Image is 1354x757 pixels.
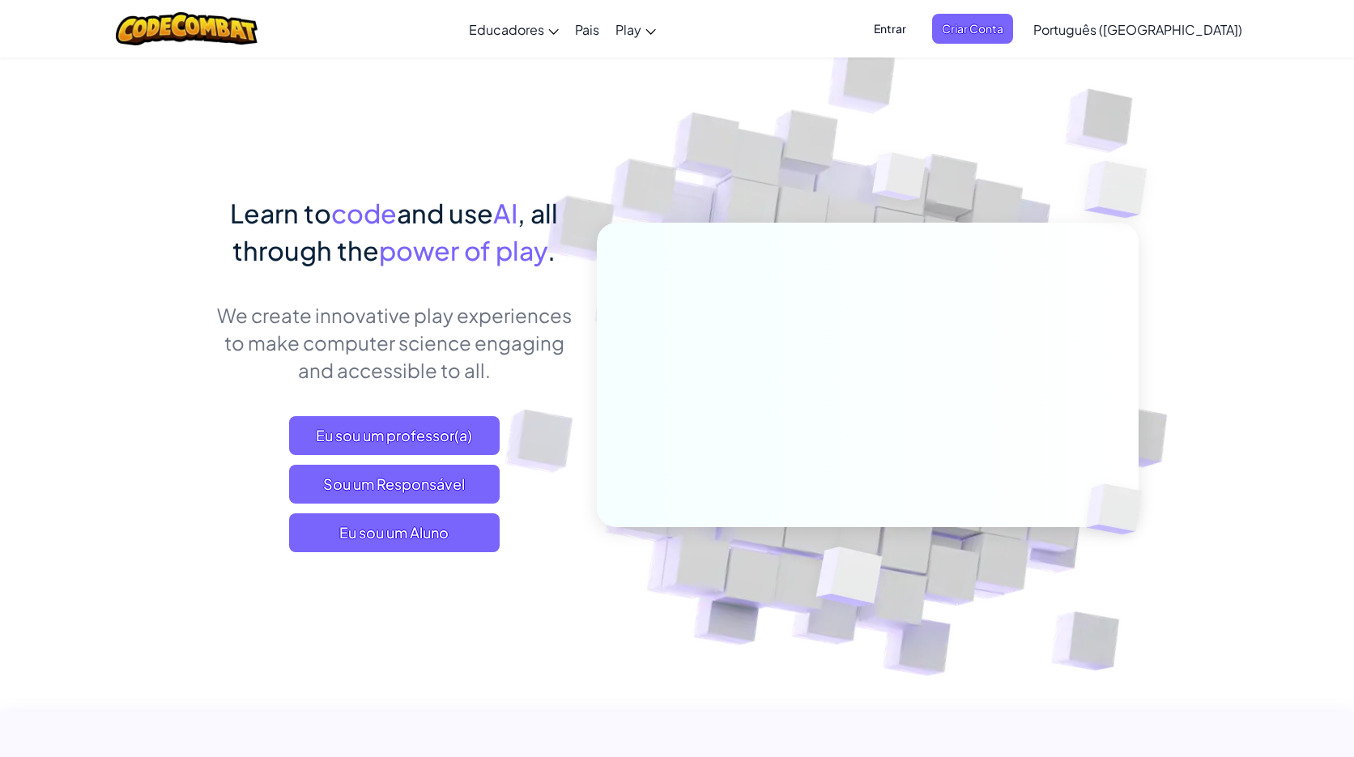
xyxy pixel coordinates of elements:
img: Overlap cubes [1059,450,1181,568]
button: Entrar [864,14,916,44]
img: Overlap cubes [842,121,959,241]
a: Educadores [461,7,567,51]
a: Eu sou um professor(a) [289,416,500,455]
img: Overlap cubes [1052,121,1192,258]
a: Play [607,7,664,51]
span: Português ([GEOGRAPHIC_DATA]) [1033,21,1242,38]
span: Educadores [469,21,544,38]
button: Criar Conta [932,14,1013,44]
span: power of play [379,234,547,266]
span: and use [397,197,493,229]
a: Sou um Responsável [289,465,500,504]
img: Overlap cubes [777,512,922,647]
span: Play [615,21,641,38]
a: Pais [567,7,607,51]
a: Português ([GEOGRAPHIC_DATA]) [1025,7,1250,51]
span: Learn to [230,197,331,229]
span: code [331,197,397,229]
p: We create innovative play experiences to make computer science engaging and accessible to all. [215,301,573,384]
span: . [547,234,556,266]
button: Eu sou um Aluno [289,513,500,552]
span: AI [493,197,517,229]
img: CodeCombat logo [116,12,258,45]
